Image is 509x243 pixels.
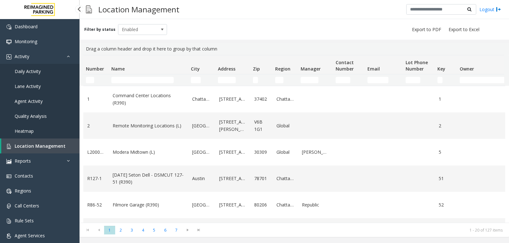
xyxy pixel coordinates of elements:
a: Location Management [1,138,80,153]
a: 78701 [254,175,269,182]
kendo-pager-info: 1 - 20 of 127 items [208,227,503,233]
a: 1 [439,96,453,103]
img: 'icon' [6,24,11,30]
td: Key Filter [435,74,457,86]
td: Region Filter [273,74,298,86]
a: Chattanooga [276,96,294,103]
span: Activity [15,53,29,59]
input: Zip Filter [253,77,258,83]
a: Global [276,149,294,156]
input: City Filter [191,77,201,83]
span: Go to the next page [183,227,192,233]
img: 'icon' [6,174,11,179]
input: Region Filter [275,77,283,83]
h3: Location Management [95,2,183,17]
input: Owner Filter [460,77,506,83]
div: Data table [80,55,509,223]
span: Quality Analysis [15,113,47,119]
a: V6B 1G1 [254,118,269,133]
span: Agent Services [15,233,45,239]
span: Page 3 [126,226,137,234]
input: Key Filter [437,77,443,83]
img: logout [496,6,501,13]
a: [DATE] Seton Dell - DSMCUT 127-51 (R390) [113,172,185,186]
span: Region [275,66,290,72]
span: Go to the next page [182,226,193,234]
a: [STREET_ADDRESS] [219,149,247,156]
a: 2 [439,122,453,129]
a: [STREET_ADDRESS][PERSON_NAME] [219,118,247,133]
span: Contacts [15,173,33,179]
a: Command Center Locations (R390) [113,92,185,106]
img: pageIcon [86,2,92,17]
span: Page 7 [171,226,182,234]
label: Filter by status [84,27,115,32]
span: Lane Activity [15,83,41,89]
a: 1 [87,96,105,103]
a: [PERSON_NAME] [302,149,329,156]
a: Austin [192,175,212,182]
span: Page 4 [137,226,149,234]
span: Owner [460,66,474,72]
span: Number [86,66,104,72]
td: Lot Phone Number Filter [403,74,435,86]
td: Address Filter [215,74,250,86]
td: Number Filter [83,74,109,86]
a: [STREET_ADDRESS] [219,96,247,103]
input: Email Filter [367,77,388,83]
a: 52 [439,201,453,208]
a: R86-52 [87,201,105,208]
span: Page 6 [160,226,171,234]
span: Email [367,66,380,72]
span: Rule Sets [15,218,34,224]
td: Email Filter [365,74,403,86]
span: Daily Activity [15,68,41,74]
span: Export to Excel [449,26,479,33]
img: 'icon' [6,159,11,164]
a: L20000500 [87,149,105,156]
span: Page 2 [115,226,126,234]
input: Number Filter [86,77,94,83]
input: Name Filter [111,77,174,83]
a: [STREET_ADDRESS] [219,201,247,208]
img: 'icon' [6,189,11,194]
a: Chattanooga [276,201,294,208]
a: [GEOGRAPHIC_DATA] [192,149,212,156]
span: Page 1 [104,226,115,234]
a: 2 [87,122,105,129]
img: 'icon' [6,204,11,209]
span: Reports [15,158,31,164]
button: Export to Excel [446,25,482,34]
a: Chattanooga [276,175,294,182]
img: 'icon' [6,233,11,239]
a: 80206 [254,201,269,208]
span: Page 5 [149,226,160,234]
input: Manager Filter [301,77,318,83]
span: Agent Activity [15,98,43,104]
input: Address Filter [218,77,236,83]
img: 'icon' [6,219,11,224]
span: Dashboard [15,24,38,30]
a: [STREET_ADDRESS] [219,175,247,182]
button: Export to PDF [409,25,444,34]
span: Go to the last page [193,226,204,234]
div: Drag a column header and drop it here to group by that column [83,43,505,55]
input: Contact Number Filter [336,77,350,83]
span: Location Management [15,143,66,149]
a: Logout [479,6,501,13]
a: 5 [439,149,453,156]
input: Lot Phone Number Filter [406,77,420,83]
td: Manager Filter [298,74,333,86]
span: Key [437,66,445,72]
span: Enabled [118,24,157,35]
a: Republic [302,201,329,208]
span: Contact Number [336,59,354,72]
a: Remote Monitoring Locations (L) [113,122,185,129]
a: Modera Midtown (L) [113,149,185,156]
a: Chattanooga [192,96,212,103]
a: 30309 [254,149,269,156]
span: Regions [15,188,31,194]
a: Filmore Garage (R390) [113,201,185,208]
a: 51 [439,175,453,182]
span: Call Centers [15,203,39,209]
